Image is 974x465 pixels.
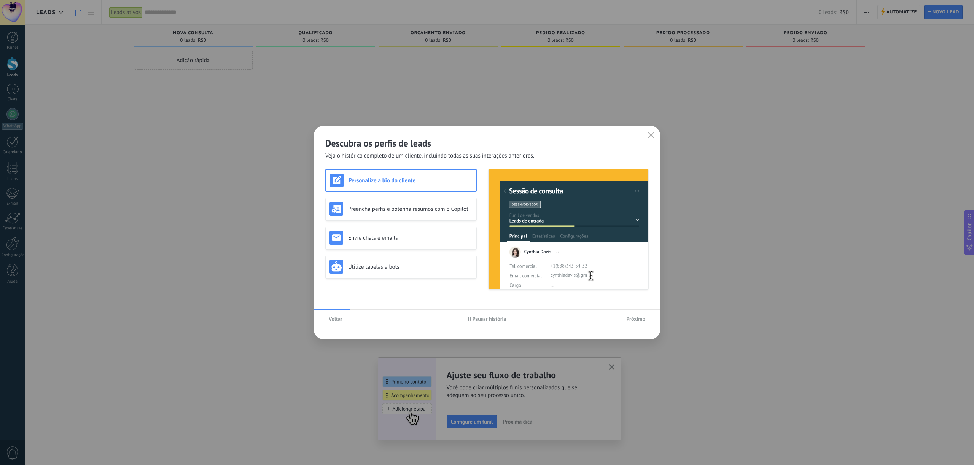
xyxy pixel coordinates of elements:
[325,313,346,325] button: Voltar
[348,263,473,271] h3: Utilize tabelas e bots
[348,205,473,213] h3: Preencha perfis e obtenha resumos com o Copilot
[349,177,472,184] h3: Personalize a bio do cliente
[329,316,342,322] span: Voltar
[325,152,534,160] span: Veja o histórico completo de um cliente, incluindo todas as suas interações anteriores.
[465,313,510,325] button: Pausar história
[626,316,645,322] span: Próximo
[473,316,506,322] span: Pausar história
[623,313,649,325] button: Próximo
[348,234,473,242] h3: Envie chats e emails
[325,137,649,149] h2: Descubra os perfis de leads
